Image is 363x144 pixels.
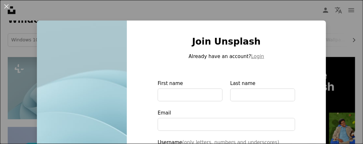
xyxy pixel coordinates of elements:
button: Login [251,53,264,60]
label: Last name [230,80,295,101]
input: First name [158,89,223,101]
label: Email [158,109,295,131]
label: First name [158,80,223,101]
p: Already have an account? [158,53,295,60]
h1: Join Unsplash [158,36,295,47]
input: Email [158,118,295,131]
input: Last name [230,89,295,101]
